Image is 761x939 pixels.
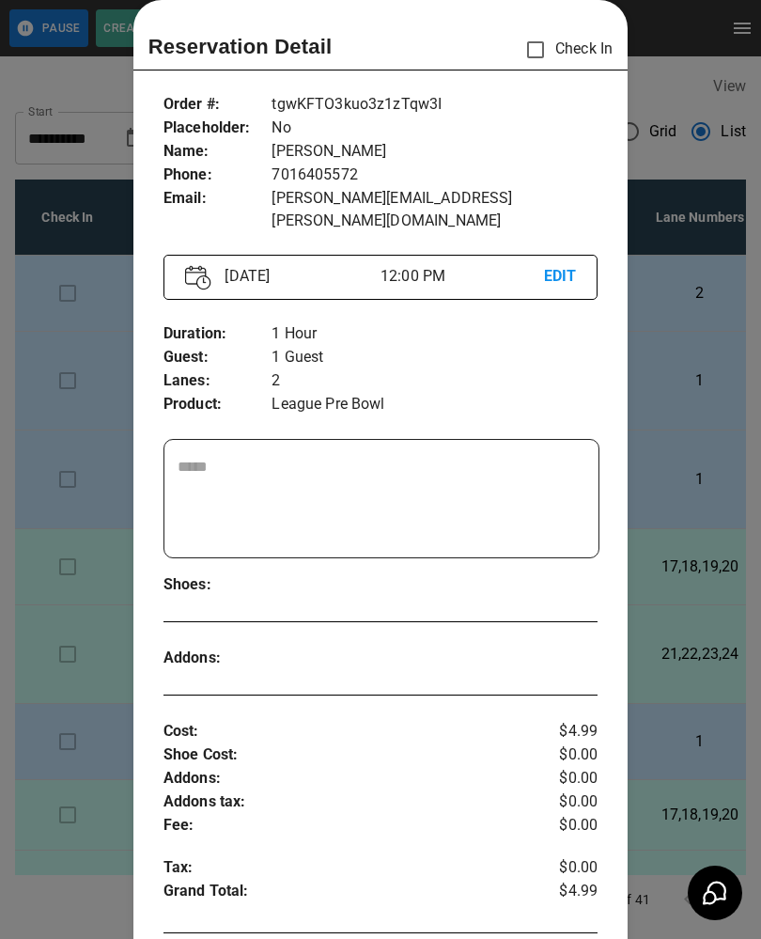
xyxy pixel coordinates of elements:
p: Addons : [163,647,272,670]
p: tgwKFTO3kuo3z1zTqw3I [272,93,598,117]
p: EDIT [544,265,577,289]
p: Fee : [163,814,525,837]
p: [PERSON_NAME] [272,140,598,164]
p: $4.99 [525,880,598,908]
p: 12:00 PM [380,265,544,288]
p: Shoes : [163,573,272,597]
p: 1 Hour [272,322,598,346]
p: [PERSON_NAME][EMAIL_ADDRESS][PERSON_NAME][DOMAIN_NAME] [272,187,598,232]
p: Duration : [163,322,272,346]
p: $0.00 [525,814,598,837]
p: Shoe Cost : [163,743,525,767]
p: Cost : [163,720,525,743]
p: Email : [163,187,272,211]
p: No [272,117,598,140]
img: Vector [185,265,211,290]
p: 2 [272,369,598,393]
p: 1 Guest [272,346,598,369]
p: Name : [163,140,272,164]
p: Product : [163,393,272,416]
p: [DATE] [217,265,380,288]
p: $4.99 [525,720,598,743]
p: Reservation Detail [148,31,333,62]
p: Addons : [163,767,525,790]
p: Phone : [163,164,272,187]
p: $0.00 [525,856,598,880]
p: $0.00 [525,767,598,790]
p: Grand Total : [163,880,525,908]
p: Order # : [163,93,272,117]
p: Addons tax : [163,790,525,814]
p: Lanes : [163,369,272,393]
p: League Pre Bowl [272,393,598,416]
p: Tax : [163,856,525,880]
p: 7016405572 [272,164,598,187]
p: Placeholder : [163,117,272,140]
p: $0.00 [525,743,598,767]
p: $0.00 [525,790,598,814]
p: Guest : [163,346,272,369]
p: Check In [516,30,613,70]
